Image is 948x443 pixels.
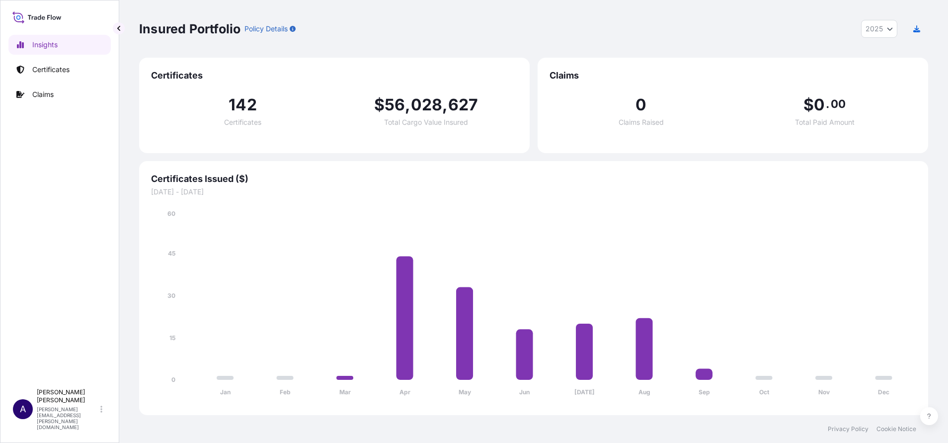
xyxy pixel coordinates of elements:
[384,119,468,126] span: Total Cargo Value Insured
[20,404,26,414] span: A
[803,97,814,113] span: $
[866,24,883,34] span: 2025
[151,173,916,185] span: Certificates Issued ($)
[759,388,770,396] tspan: Oct
[8,60,111,80] a: Certificates
[385,97,405,113] span: 56
[171,376,175,383] tspan: 0
[280,388,291,396] tspan: Feb
[37,388,98,404] p: [PERSON_NAME] [PERSON_NAME]
[818,388,830,396] tspan: Nov
[699,388,710,396] tspan: Sep
[220,388,231,396] tspan: Jan
[244,24,288,34] p: Policy Details
[442,97,448,113] span: ,
[814,97,825,113] span: 0
[861,20,897,38] button: Year Selector
[878,388,889,396] tspan: Dec
[638,388,650,396] tspan: Aug
[224,119,261,126] span: Certificates
[32,40,58,50] p: Insights
[635,97,646,113] span: 0
[374,97,385,113] span: $
[828,425,869,433] a: Privacy Policy
[619,119,664,126] span: Claims Raised
[168,250,175,257] tspan: 45
[411,97,443,113] span: 028
[32,65,70,75] p: Certificates
[139,21,240,37] p: Insured Portfolio
[574,388,595,396] tspan: [DATE]
[519,388,530,396] tspan: Jun
[167,292,175,299] tspan: 30
[151,70,518,82] span: Certificates
[8,35,111,55] a: Insights
[831,100,846,108] span: 00
[459,388,472,396] tspan: May
[448,97,478,113] span: 627
[32,89,54,99] p: Claims
[550,70,916,82] span: Claims
[151,187,916,197] span: [DATE] - [DATE]
[399,388,410,396] tspan: Apr
[8,85,111,104] a: Claims
[37,406,98,430] p: [PERSON_NAME][EMAIL_ADDRESS][PERSON_NAME][DOMAIN_NAME]
[876,425,916,433] a: Cookie Notice
[169,334,175,342] tspan: 15
[229,97,257,113] span: 142
[339,388,351,396] tspan: Mar
[795,119,855,126] span: Total Paid Amount
[826,100,829,108] span: .
[167,210,175,217] tspan: 60
[405,97,410,113] span: ,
